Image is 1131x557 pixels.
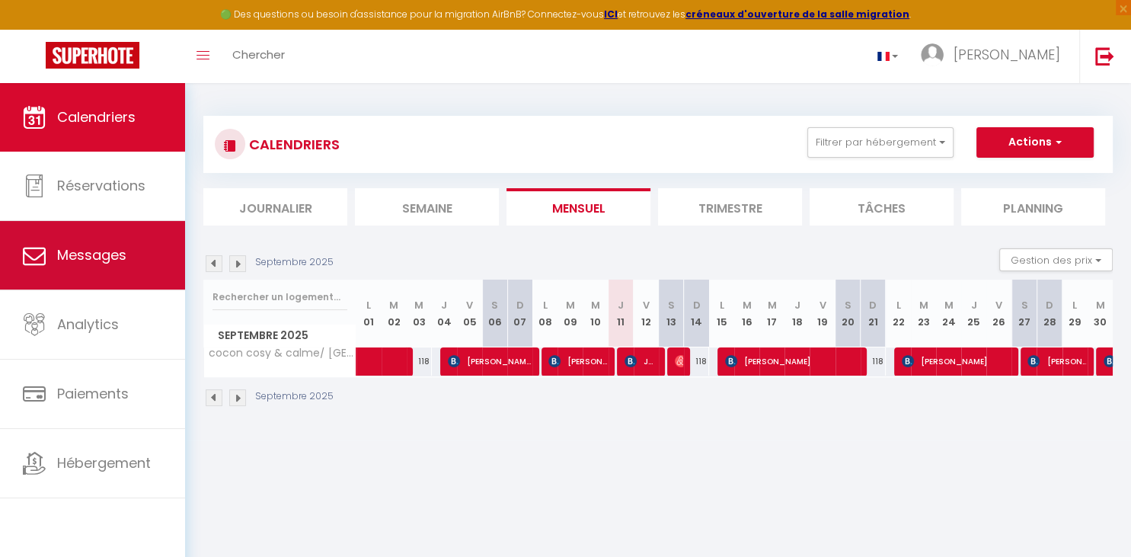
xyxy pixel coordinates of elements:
span: Paiements [57,384,129,403]
span: Chercher [232,46,285,62]
th: 27 [1011,280,1037,347]
span: [PERSON_NAME] [675,347,683,376]
button: Actions [976,127,1094,158]
abbr: V [819,298,826,312]
p: Septembre 2025 [255,255,334,270]
th: 06 [482,280,507,347]
img: Super Booking [46,42,139,69]
th: 24 [936,280,961,347]
th: 11 [609,280,634,347]
abbr: M [944,298,954,312]
abbr: M [919,298,928,312]
li: Planning [961,188,1105,226]
abbr: L [896,298,900,312]
th: 04 [432,280,457,347]
span: Analytics [57,315,119,334]
th: 23 [911,280,936,347]
li: Journalier [203,188,347,226]
th: 15 [709,280,734,347]
p: Septembre 2025 [255,389,334,404]
abbr: L [543,298,548,312]
span: [PERSON_NAME] [902,347,1011,376]
abbr: J [618,298,624,312]
div: 118 [684,347,709,376]
abbr: S [668,298,675,312]
abbr: M [414,298,423,312]
li: Mensuel [506,188,650,226]
img: ... [921,43,944,66]
span: [PERSON_NAME] [725,347,859,376]
input: Rechercher un logement... [212,283,347,311]
abbr: J [794,298,800,312]
th: 25 [961,280,986,347]
button: Filtrer par hébergement [807,127,954,158]
img: logout [1095,46,1114,66]
th: 30 [1088,280,1113,347]
abbr: V [995,298,1002,312]
iframe: Chat [1066,488,1120,546]
span: [PERSON_NAME] [954,45,1060,64]
abbr: J [971,298,977,312]
li: Tâches [810,188,954,226]
span: Jadivis [PERSON_NAME] [625,347,658,376]
span: Hébergement [57,453,151,472]
th: 05 [457,280,482,347]
div: 118 [861,347,886,376]
abbr: S [845,298,851,312]
abbr: S [1021,298,1027,312]
abbr: D [692,298,700,312]
abbr: M [1096,298,1105,312]
abbr: M [591,298,600,312]
a: Chercher [221,30,296,83]
a: créneaux d'ouverture de la salle migration [685,8,909,21]
abbr: S [491,298,498,312]
th: 28 [1037,280,1062,347]
th: 17 [759,280,784,347]
abbr: J [441,298,447,312]
span: Réservations [57,176,145,195]
a: ICI [604,8,618,21]
abbr: L [366,298,371,312]
span: cocon cosy & calme/ [GEOGRAPHIC_DATA] [206,347,359,359]
th: 21 [861,280,886,347]
th: 16 [734,280,759,347]
th: 14 [684,280,709,347]
th: 20 [835,280,861,347]
th: 01 [356,280,382,347]
span: Septembre 2025 [204,325,356,347]
span: [PERSON_NAME] [1027,347,1086,376]
abbr: L [1072,298,1077,312]
span: [PERSON_NAME] [548,347,607,376]
th: 29 [1062,280,1088,347]
li: Semaine [355,188,499,226]
abbr: M [743,298,752,312]
span: Calendriers [57,107,136,126]
li: Trimestre [658,188,802,226]
abbr: M [768,298,777,312]
abbr: M [389,298,398,312]
a: ... [PERSON_NAME] [909,30,1079,83]
abbr: L [720,298,724,312]
span: Messages [57,245,126,264]
abbr: V [466,298,473,312]
abbr: D [516,298,524,312]
th: 09 [558,280,583,347]
span: [PERSON_NAME] [448,347,532,376]
th: 18 [784,280,810,347]
abbr: V [643,298,650,312]
th: 22 [886,280,911,347]
th: 07 [507,280,532,347]
th: 03 [407,280,432,347]
button: Gestion des prix [999,248,1113,271]
th: 19 [810,280,835,347]
h3: CALENDRIERS [245,127,340,162]
button: Ouvrir le widget de chat LiveChat [12,6,58,52]
th: 13 [659,280,684,347]
th: 02 [382,280,407,347]
abbr: D [869,298,877,312]
th: 12 [634,280,659,347]
abbr: D [1046,298,1053,312]
abbr: M [566,298,575,312]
